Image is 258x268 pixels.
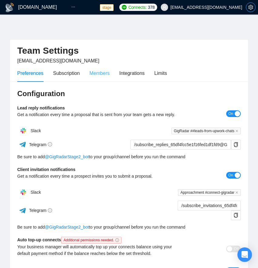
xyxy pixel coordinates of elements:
div: Integrations [119,69,145,77]
a: setting [246,5,256,10]
div: Be sure to add to your group/channel before you run the command [17,224,241,230]
span: ellipsis [71,5,75,9]
div: Open Intercom Messenger [237,247,252,262]
span: Approachment #connect-gigradar [178,189,241,196]
div: Subscription [53,69,80,77]
span: close [235,191,238,194]
a: @GigRadarStage2_bot [45,224,89,230]
span: copy [231,213,240,218]
span: 378 [148,4,154,11]
span: Slack [31,190,41,195]
span: GigRadar ##leads-from-upwork-chats [171,128,241,134]
img: ww3wtPAAAAAElFTkSuQmCC [19,141,26,148]
img: logo [5,3,15,12]
div: Members [89,69,110,77]
span: Slack [31,128,41,133]
span: copy [231,142,240,147]
b: Client invitation notifications [17,167,75,172]
span: On [228,110,233,117]
span: close [235,129,238,132]
img: ww3wtPAAAAAElFTkSuQmCC [19,207,26,214]
span: Telegram [29,208,52,213]
span: stage [100,4,114,11]
div: Your business manager will automatically top up your connects balance using your default payment ... [17,243,185,257]
span: info-circle [48,142,52,146]
div: Be sure to add to your group/channel before you run the command [17,153,241,160]
img: hpQkSZIkSZIkSZIkSZIkSZIkSZIkSZIkSZIkSZIkSZIkSZIkSZIkSZIkSZIkSZIkSZIkSZIkSZIkSZIkSZIkSZIkSZIkSZIkS... [17,125,29,137]
button: copy [231,210,241,220]
div: Get a notification every time a prospect invites you to submit a proposal. [17,173,185,179]
span: On [228,172,233,179]
h2: Team Settings [17,45,241,57]
div: Preferences [17,69,43,77]
span: Off [234,246,239,252]
b: Lead reply notifications [17,106,65,110]
img: hpQkSZIkSZIkSZIkSZIkSZIkSZIkSZIkSZIkSZIkSZIkSZIkSZIkSZIkSZIkSZIkSZIkSZIkSZIkSZIkSZIkSZIkSZIkSZIkS... [17,186,29,198]
b: Auto top-up connects [17,237,124,242]
div: Get a notification every time a proposal that is sent from your team gets a new reply. [17,111,185,118]
button: copy [231,140,241,149]
span: Telegram [29,142,52,147]
span: Additional permissions needed. [61,237,122,243]
span: info-circle [115,238,119,242]
button: setting [246,2,256,12]
span: info-circle [48,208,52,213]
img: upwork-logo.png [122,5,127,10]
h3: Configuration [17,89,241,99]
span: Connects: [128,4,147,11]
span: [EMAIL_ADDRESS][DOMAIN_NAME] [17,58,99,63]
span: user [162,5,167,9]
a: @GigRadarStage2_bot [45,153,89,160]
div: Limits [154,69,167,77]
